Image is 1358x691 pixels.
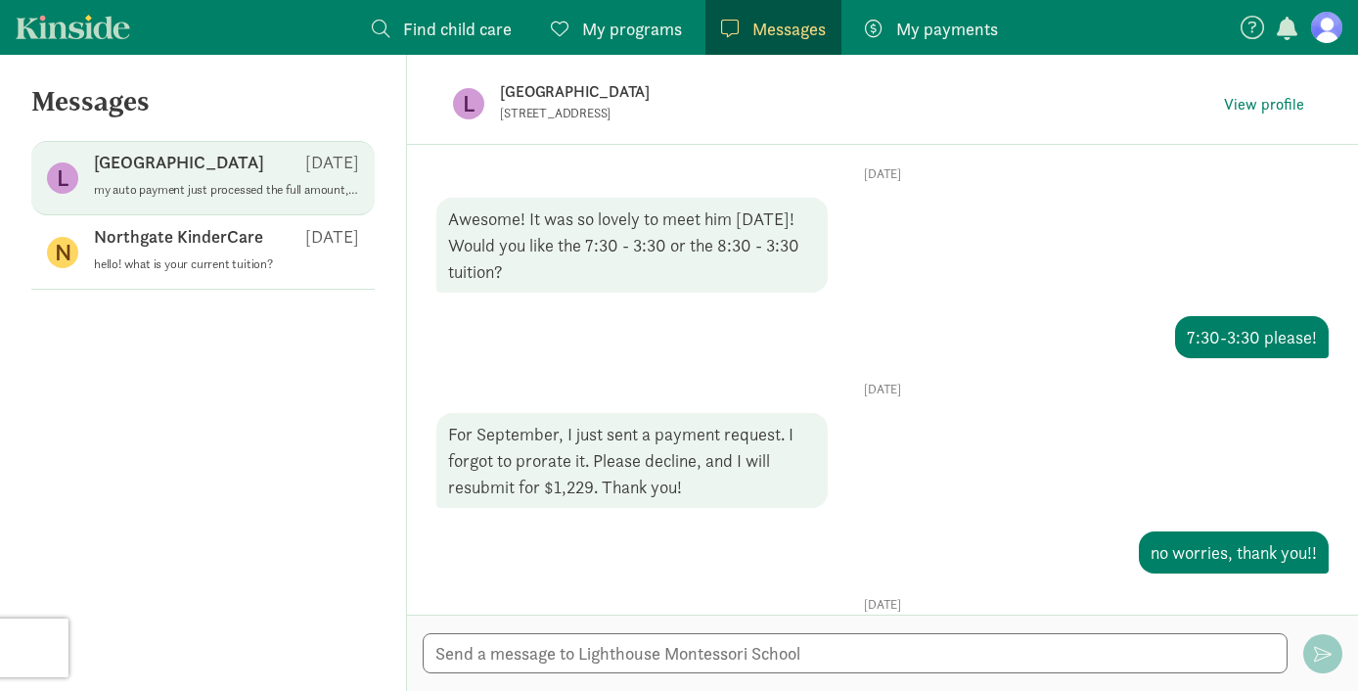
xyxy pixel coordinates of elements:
p: [STREET_ADDRESS] [500,106,979,121]
p: [DATE] [436,597,1329,613]
button: View profile [1216,91,1312,118]
p: hello! what is your current tuition? [94,256,359,272]
p: [GEOGRAPHIC_DATA] [94,151,264,174]
p: [DATE] [305,225,359,249]
div: Awesome! It was so lovely to meet him [DATE]! Would you like the 7:30 - 3:30 or the 8:30 - 3:30 t... [436,198,828,293]
p: [DATE] [436,382,1329,397]
span: View profile [1224,93,1304,116]
span: Find child care [403,16,512,42]
span: My programs [582,16,682,42]
div: no worries, thank you!! [1139,531,1329,574]
a: Kinside [16,15,130,39]
figure: L [453,88,484,119]
div: For September, I just sent a payment request. I forgot to prorate it. Please decline, and I will ... [436,413,828,508]
p: my auto payment just processed the full amount, it is not a problem we are happy to pay it :) [94,182,359,198]
p: [DATE] [305,151,359,174]
span: My payments [896,16,998,42]
span: Messages [752,16,826,42]
p: [GEOGRAPHIC_DATA] [500,78,1116,106]
p: Northgate KinderCare [94,225,263,249]
a: View profile [1216,90,1312,118]
figure: N [47,237,78,268]
figure: L [47,162,78,194]
p: [DATE] [436,166,1329,182]
div: 7:30-3:30 please! [1175,316,1329,358]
